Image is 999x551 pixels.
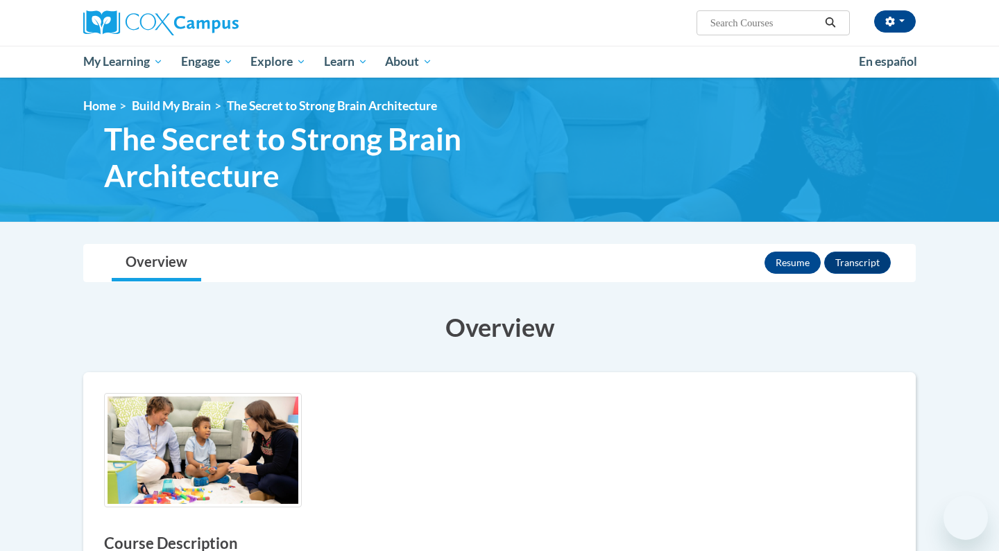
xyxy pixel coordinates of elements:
span: Explore [250,53,306,70]
button: Account Settings [874,10,916,33]
a: En español [850,47,926,76]
button: Search [820,15,841,31]
span: About [385,53,432,70]
iframe: Button to launch messaging window [943,496,988,540]
img: Cox Campus [83,10,239,35]
a: Explore [241,46,315,78]
a: Cox Campus [83,10,347,35]
img: Course logo image [104,393,302,507]
a: Overview [112,245,201,281]
span: Engage [181,53,233,70]
button: Transcript [824,252,891,274]
span: The Secret to Strong Brain Architecture [227,98,437,113]
button: Resume [765,252,821,274]
span: Learn [324,53,368,70]
a: Engage [172,46,242,78]
input: Search Courses [709,15,820,31]
div: Main menu [62,46,937,78]
span: En español [859,54,917,69]
a: Learn [315,46,377,78]
h3: Overview [83,310,916,344]
a: Build My Brain [132,98,211,113]
a: About [377,46,442,78]
span: My Learning [83,53,163,70]
a: Home [83,98,116,113]
span: The Secret to Strong Brain Architecture [104,121,583,194]
a: My Learning [74,46,172,78]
